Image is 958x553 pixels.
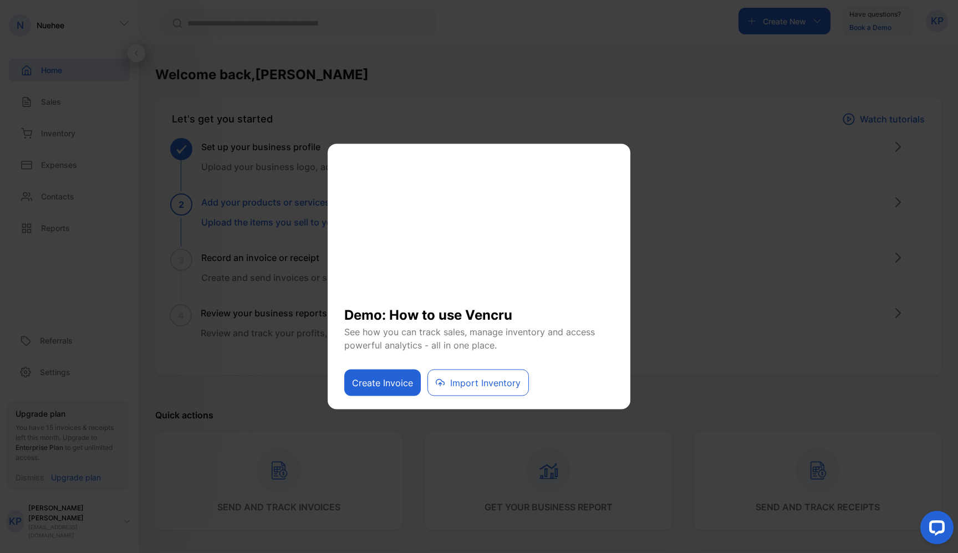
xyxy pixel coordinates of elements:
button: Import Inventory [427,370,529,396]
iframe: LiveChat chat widget [911,506,958,553]
h1: Demo: How to use Vencru [344,296,614,325]
button: Create Invoice [344,370,421,396]
p: See how you can track sales, manage inventory and access powerful analytics - all in one place. [344,325,614,352]
iframe: YouTube video player [344,158,614,296]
